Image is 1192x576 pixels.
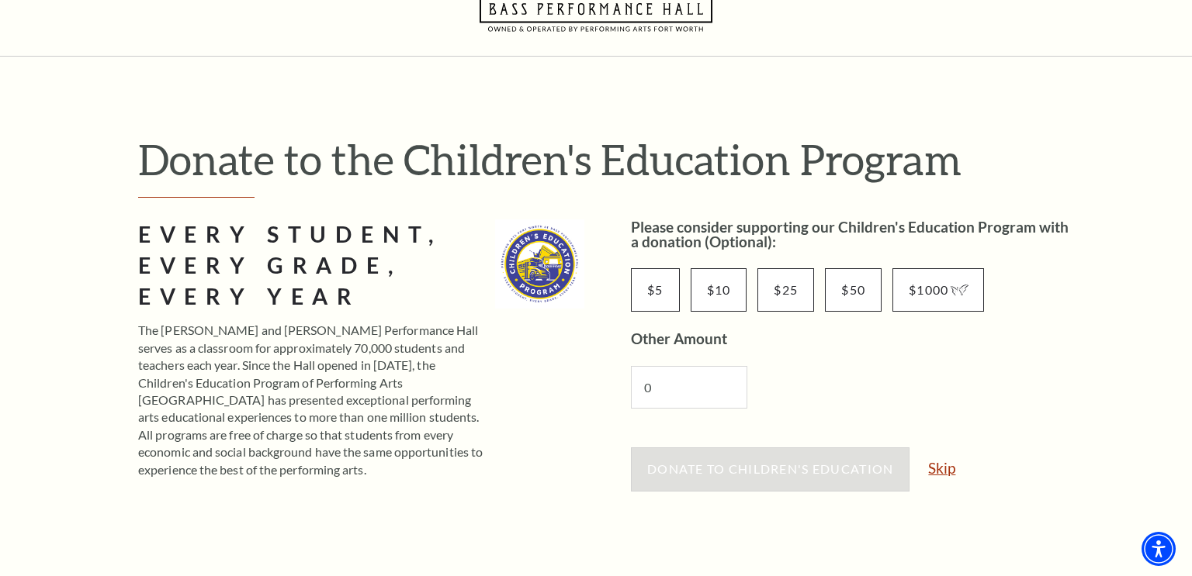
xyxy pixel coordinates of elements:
[495,219,584,309] img: Every Student, Every Grade,
[691,268,747,312] input: Other Amount
[631,329,727,347] label: Other Amount
[138,219,484,312] h2: Every Student, Every Grade, Every Year
[631,268,680,312] input: Other Amount
[631,447,910,491] button: Donate to Children's Education
[138,322,484,478] p: The [PERSON_NAME] and [PERSON_NAME] Performance Hall serves as a classroom for approximately 70,0...
[138,134,1077,185] h1: Donate to the Children's Education Program
[631,366,747,409] input: Number
[825,268,882,312] input: Other Amount
[647,461,893,476] span: Donate to Children's Education
[757,268,814,312] input: Other Amount
[1142,532,1176,566] div: Accessibility Menu
[631,218,1069,250] label: Please consider supporting our Children's Education Program with a donation (Optional):
[928,460,955,475] a: Skip
[892,268,983,312] input: Button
